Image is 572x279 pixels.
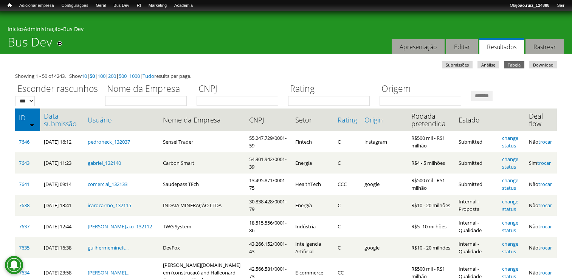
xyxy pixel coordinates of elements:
[40,131,84,152] td: [DATE] 16:12
[361,131,408,152] td: instagram
[502,219,518,234] a: change status
[197,82,283,96] label: CNPJ
[537,160,551,166] a: trocar
[408,216,455,237] td: R$5 -10 milhões
[338,116,357,124] a: Rating
[159,131,246,152] td: Sensei Trader
[291,152,334,174] td: Energía
[408,131,455,152] td: R$500 mil - R$1 milhão
[19,244,29,251] a: 7635
[380,82,466,96] label: Origem
[529,61,557,68] a: Download
[538,202,552,209] a: trocar
[361,237,408,258] td: google
[133,2,145,9] a: RI
[58,2,92,9] a: Configurações
[334,131,361,152] td: C
[88,138,130,145] a: pedroheck_132037
[110,2,133,9] a: Bus Dev
[29,122,34,127] img: ordem crescente
[525,131,557,152] td: Não
[44,112,80,127] a: Data submissão
[364,116,404,124] a: Origin
[159,216,246,237] td: TWG System
[19,223,29,230] a: 7637
[15,72,557,80] div: Showing 1 - 50 of 4243. Show | | | | | | results per page.
[105,82,192,96] label: Nome da Empresa
[16,2,58,9] a: Adicionar empresa
[502,198,518,212] a: change status
[143,73,154,79] a: Tudo
[88,202,131,209] a: icarocarmo_132115
[553,2,568,9] a: Sair
[245,108,291,131] th: CNPJ
[40,216,84,237] td: [DATE] 12:44
[525,108,557,131] th: Deal flow
[129,73,140,79] a: 1000
[455,216,498,237] td: Internal - Qualidade
[291,195,334,216] td: Energía
[245,174,291,195] td: 13.495.871/0001-75
[40,152,84,174] td: [DATE] 11:23
[8,25,564,35] div: » »
[24,25,60,33] a: Administração
[506,2,553,9] a: Olájoao.ruiz_124888
[361,174,408,195] td: google
[245,131,291,152] td: 55.247.729/0001-59
[502,240,518,255] a: change status
[159,108,246,131] th: Nome da Empresa
[525,39,564,54] a: Rastrear
[19,269,29,276] a: 7634
[40,195,84,216] td: [DATE] 13:41
[19,202,29,209] a: 7638
[8,35,52,54] h1: Bus Dev
[502,156,518,170] a: change status
[525,174,557,195] td: Não
[171,2,197,9] a: Academia
[40,237,84,258] td: [DATE] 16:38
[291,216,334,237] td: Indústria
[455,108,498,131] th: Estado
[98,73,105,79] a: 100
[408,237,455,258] td: R$10 - 20 milhões
[455,152,498,174] td: Submitted
[4,2,16,9] a: Início
[291,131,334,152] td: Fintech
[15,82,100,96] label: Esconder rascunhos
[455,131,498,152] td: Submitted
[502,177,518,191] a: change status
[288,82,375,96] label: Rating
[442,61,473,68] a: Submissões
[525,195,557,216] td: Não
[334,195,361,216] td: C
[159,174,246,195] td: Saudepass TEch
[538,138,552,145] a: trocar
[455,174,498,195] td: Submitted
[19,138,29,145] a: 7646
[479,38,524,54] a: Resultados
[334,152,361,174] td: C
[92,2,110,9] a: Geral
[159,237,246,258] td: DevFox
[245,195,291,216] td: 30.838.428/0001-79
[408,152,455,174] td: R$4 - 5 milhões
[538,223,552,230] a: trocar
[88,160,121,166] a: gabriel_132140
[88,181,127,188] a: comercial_132133
[502,135,518,149] a: change status
[88,269,129,276] a: [PERSON_NAME]...
[525,216,557,237] td: Não
[291,174,334,195] td: HealthTech
[245,237,291,258] td: 43.266.152/0001-43
[525,237,557,258] td: Não
[82,73,87,79] a: 10
[88,116,155,124] a: Usuário
[8,3,12,8] span: Início
[19,160,29,166] a: 7643
[538,181,552,188] a: trocar
[291,108,334,131] th: Setor
[516,3,550,8] strong: joao.ruiz_124888
[477,61,499,68] a: Análise
[8,25,21,33] a: Início
[90,73,95,79] a: 50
